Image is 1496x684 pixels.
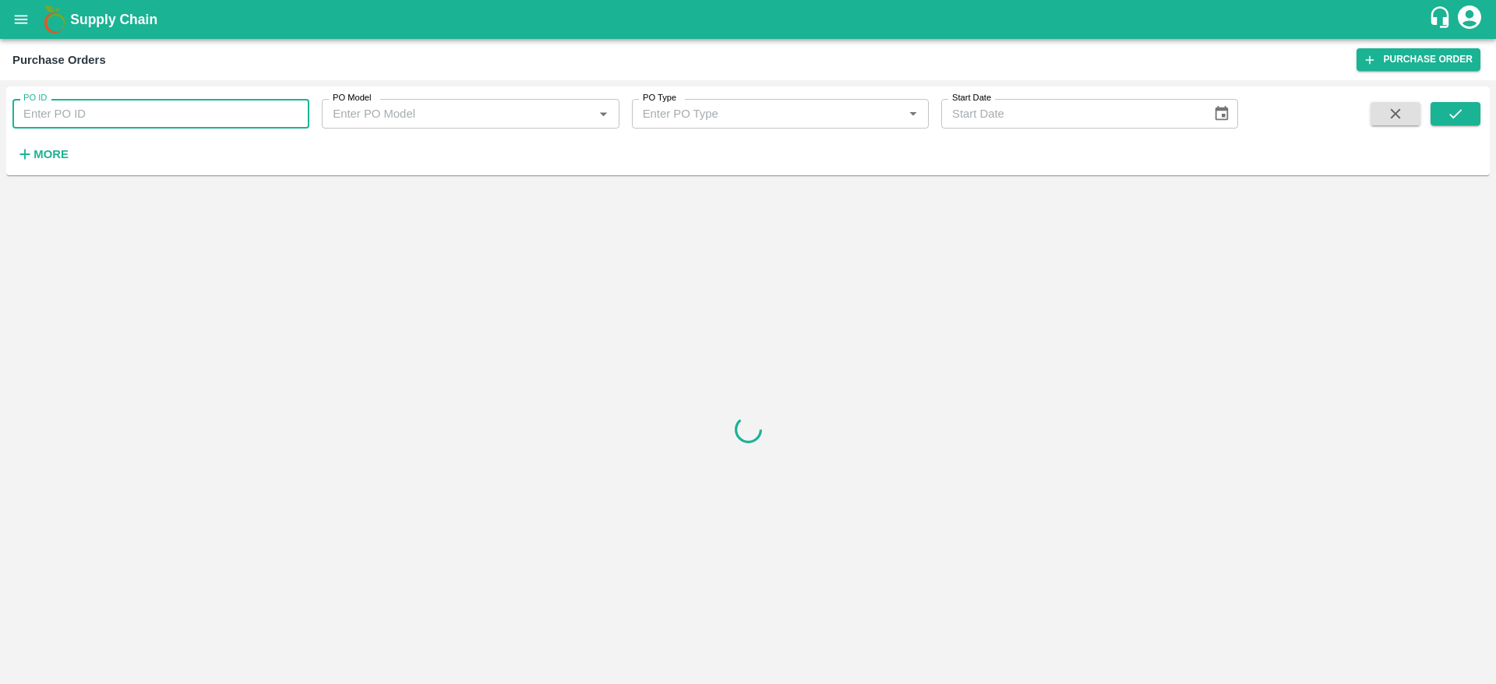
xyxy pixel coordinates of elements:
[3,2,39,37] button: open drawer
[12,99,309,129] input: Enter PO ID
[326,104,588,124] input: Enter PO Model
[941,99,1201,129] input: Start Date
[593,104,613,124] button: Open
[70,12,157,27] b: Supply Chain
[1428,5,1455,33] div: customer-support
[1455,3,1484,36] div: account of current user
[1357,48,1480,71] a: Purchase Order
[643,92,676,104] label: PO Type
[1207,99,1237,129] button: Choose date
[952,92,991,104] label: Start Date
[23,92,47,104] label: PO ID
[903,104,923,124] button: Open
[12,50,106,70] div: Purchase Orders
[34,148,69,160] strong: More
[637,104,898,124] input: Enter PO Type
[12,141,72,167] button: More
[39,4,70,35] img: logo
[333,92,372,104] label: PO Model
[70,9,1428,30] a: Supply Chain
